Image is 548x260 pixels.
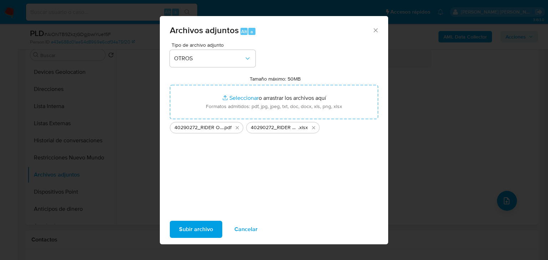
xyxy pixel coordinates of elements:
[309,123,318,132] button: Eliminar 40290272_RIDER ONE MOTO BOUTIQUE_SEP25.xlsx
[233,123,242,132] button: Eliminar 40290272_RIDER ONE MOTO BOUTIQUE_SEP25 .pdf
[250,76,301,82] label: Tamaño máximo: 50MB
[174,124,223,131] span: 40290272_RIDER ONE MOTO BOUTIQUE_SEP25
[174,55,244,62] span: OTROS
[179,221,213,237] span: Subir archivo
[372,27,379,33] button: Cerrar
[251,124,298,131] span: 40290272_RIDER ONE MOTO BOUTIQUE_SEP25
[250,28,253,35] span: a
[234,221,258,237] span: Cancelar
[170,50,255,67] button: OTROS
[170,119,378,133] ul: Archivos seleccionados
[172,42,257,47] span: Tipo de archivo adjunto
[298,124,308,131] span: .xlsx
[170,221,222,238] button: Subir archivo
[241,28,247,35] span: Alt
[170,24,239,36] span: Archivos adjuntos
[223,124,232,131] span: .pdf
[225,221,267,238] button: Cancelar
